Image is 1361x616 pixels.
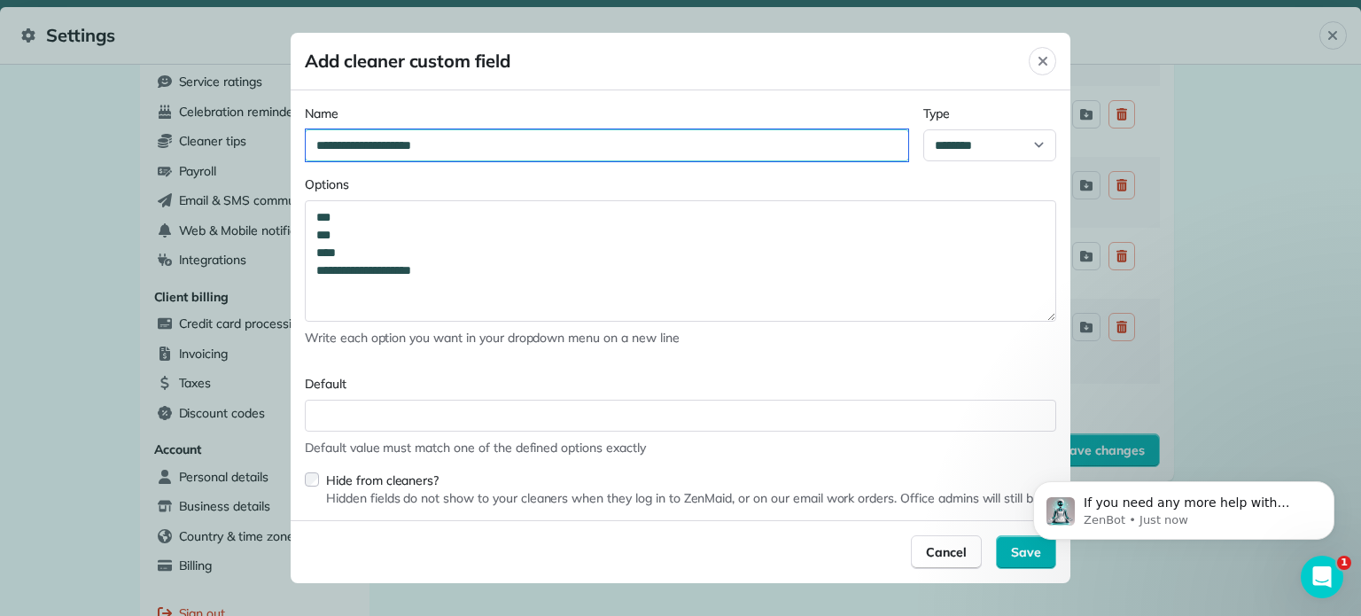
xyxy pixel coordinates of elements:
button: Cancel [911,535,982,569]
span: If you need any more help with setting up your clients' rates or invoicing process, I'm here to a... [77,51,304,153]
label: Options [305,175,1056,193]
label: Hide from cleaners? [326,472,1056,489]
label: Default [305,375,1056,393]
button: Save [996,535,1056,569]
label: Name [305,105,909,122]
iframe: Intercom notifications message [1007,444,1361,568]
span: Write each option you want in your dropdown menu on a new line [305,329,783,347]
label: Type [923,105,1056,122]
span: Add cleaner custom field [305,47,1029,75]
span: Default value must match one of the defined options exactly [305,439,783,456]
button: Close [1029,47,1056,75]
iframe: Intercom live chat [1301,556,1343,598]
span: 1 [1337,556,1351,570]
span: Cancel [926,543,967,561]
p: Message from ZenBot, sent Just now [77,68,306,84]
span: Hidden fields do not show to your cleaners when they log in to ZenMaid, or on our email work orde... [326,489,1056,525]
